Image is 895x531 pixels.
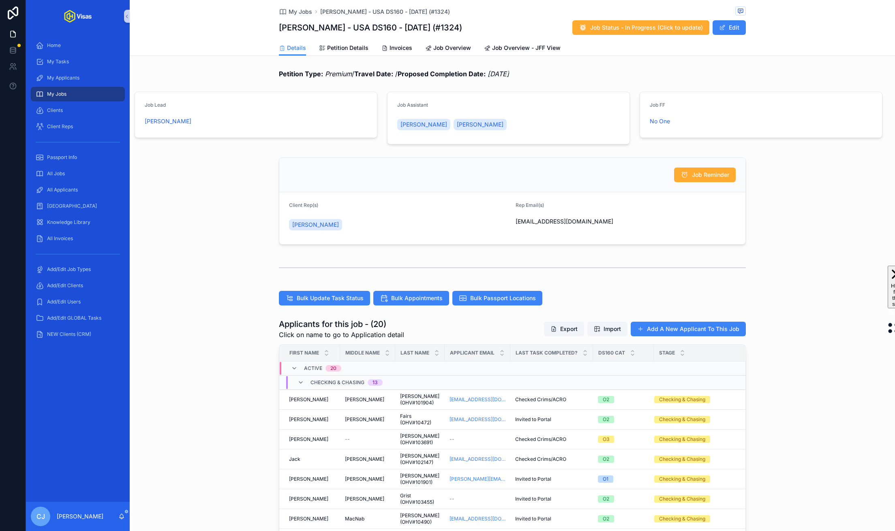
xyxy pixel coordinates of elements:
[450,416,505,423] a: [EMAIL_ADDRESS][DOMAIN_NAME]
[47,107,63,114] span: Clients
[145,117,191,125] span: [PERSON_NAME]
[400,492,440,505] a: Grist (OHV#103455)
[516,202,544,208] span: Rep Email(s)
[345,396,384,403] span: [PERSON_NAME]
[47,75,79,81] span: My Applicants
[400,393,440,406] span: [PERSON_NAME] (OHV#101904)
[450,456,505,462] a: [EMAIL_ADDRESS][DOMAIN_NAME]
[345,350,380,356] span: Middle Name
[289,8,312,16] span: My Jobs
[345,436,390,443] a: --
[450,436,454,443] span: --
[590,24,703,32] span: Job Status - In Progress (Click to update)
[400,512,440,525] a: [PERSON_NAME] (OHV#10490)
[631,322,746,336] button: Add A New Applicant To This Job
[391,294,443,302] span: Bulk Appointments
[279,41,306,56] a: Details
[515,516,551,522] span: Invited to Portal
[450,496,505,502] a: --
[47,42,61,49] span: Home
[450,396,505,403] a: [EMAIL_ADDRESS][DOMAIN_NAME]
[289,416,335,423] a: [PERSON_NAME]
[654,436,735,443] a: Checking & Chasing
[279,70,323,78] strong: Petition Type:
[289,456,335,462] a: Jack
[598,350,625,356] span: DS160 Cat
[400,453,440,466] span: [PERSON_NAME] (OHV#102147)
[304,365,322,372] span: Active
[454,119,507,130] a: [PERSON_NAME]
[325,70,352,78] em: Premium
[31,119,125,134] a: Client Reps
[47,266,91,273] span: Add/Edit Job Types
[425,41,471,57] a: Job Overview
[659,436,705,443] div: Checking & Chasing
[31,295,125,309] a: Add/Edit Users
[598,495,649,503] a: O2
[598,456,649,463] a: O2
[289,396,335,403] a: [PERSON_NAME]
[47,315,101,321] span: Add/Edit GLOBAL Tasks
[604,325,621,333] span: Import
[287,44,306,52] span: Details
[603,475,608,483] div: O1
[516,217,736,226] span: [EMAIL_ADDRESS][DOMAIN_NAME]
[345,416,384,423] span: [PERSON_NAME]
[289,496,335,502] a: [PERSON_NAME]
[492,44,561,52] span: Job Overview - JFF View
[659,396,705,403] div: Checking & Chasing
[515,396,566,403] span: Checked Crims/ACRO
[654,456,735,463] a: Checking & Chasing
[654,396,735,403] a: Checking & Chasing
[515,476,551,482] span: Invited to Portal
[397,102,428,108] span: Job Assistant
[515,496,588,502] a: Invited to Portal
[400,433,440,446] a: [PERSON_NAME] (OHV#103691)
[603,416,609,423] div: O2
[488,70,509,78] em: [DATE]
[654,515,735,522] a: Checking & Chasing
[373,379,378,386] div: 13
[654,495,735,503] a: Checking & Chasing
[31,87,125,101] a: My Jobs
[544,322,584,336] button: Export
[57,512,103,520] p: [PERSON_NAME]
[515,416,551,423] span: Invited to Portal
[398,70,486,78] strong: Proposed Completion Date:
[345,516,364,522] span: MacNab
[400,350,429,356] span: Last Name
[289,476,335,482] a: [PERSON_NAME]
[659,515,705,522] div: Checking & Chasing
[515,516,588,522] a: Invited to Portal
[692,171,729,179] span: Job Reminder
[674,168,736,182] button: Job Reminder
[515,416,588,423] a: Invited to Portal
[659,416,705,423] div: Checking & Chasing
[145,102,166,108] span: Job Lead
[452,291,542,305] button: Bulk Passport Locations
[587,322,627,336] button: Import
[47,299,81,305] span: Add/Edit Users
[603,396,609,403] div: O2
[345,496,390,502] a: [PERSON_NAME]
[47,123,73,130] span: Client Reps
[47,154,77,161] span: Passport Info
[279,330,404,340] span: Click on name to go to Application detail
[31,54,125,69] a: My Tasks
[650,102,665,108] span: Job FF
[279,8,312,16] a: My Jobs
[345,456,390,462] a: [PERSON_NAME]
[400,473,440,486] a: [PERSON_NAME] (OHV#101901)
[515,496,551,502] span: Invited to Portal
[31,278,125,293] a: Add/Edit Clients
[289,476,328,482] span: [PERSON_NAME]
[31,327,125,342] a: NEW Clients (CRM)
[390,44,412,52] span: Invoices
[47,219,90,226] span: Knowledge Library
[650,117,670,125] a: No One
